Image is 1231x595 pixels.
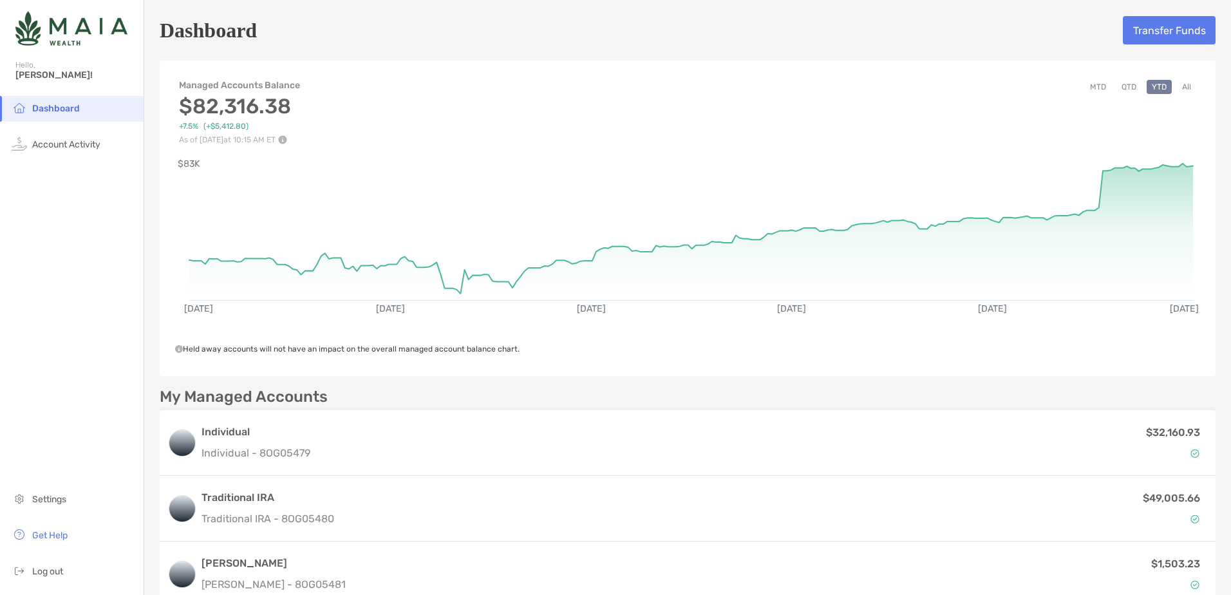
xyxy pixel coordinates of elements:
button: YTD [1147,80,1172,94]
button: QTD [1116,80,1142,94]
img: Account Status icon [1190,449,1199,458]
img: activity icon [12,136,27,151]
p: $1,503.23 [1151,556,1200,572]
p: [PERSON_NAME] - 8OG05481 [202,576,346,592]
text: [DATE] [577,303,606,314]
text: [DATE] [184,303,213,314]
img: Performance Info [278,135,287,144]
img: logo account [169,430,195,456]
span: Account Activity [32,139,100,150]
button: Transfer Funds [1123,16,1216,44]
span: Get Help [32,530,68,541]
img: logo account [169,496,195,522]
h5: Dashboard [160,15,257,45]
span: Held away accounts will not have an impact on the overall managed account balance chart. [175,345,520,354]
p: My Managed Accounts [160,389,328,405]
img: Account Status icon [1190,580,1199,589]
img: logo account [169,562,195,587]
span: Settings [32,494,66,505]
text: [DATE] [376,303,405,314]
p: As of [DATE] at 10:15 AM ET [179,135,301,144]
text: [DATE] [978,303,1007,314]
p: Individual - 8OG05479 [202,445,310,461]
img: household icon [12,100,27,115]
span: Log out [32,566,63,577]
img: Zoe Logo [15,5,127,52]
text: [DATE] [1170,303,1199,314]
h4: Managed Accounts Balance [179,80,301,91]
span: Dashboard [32,103,80,114]
span: +7.5% [179,122,198,131]
h3: Individual [202,424,310,440]
span: (+$5,412.80) [203,122,249,131]
p: $32,160.93 [1146,424,1200,440]
img: get-help icon [12,527,27,542]
button: MTD [1085,80,1111,94]
span: [PERSON_NAME]! [15,70,136,80]
h3: Traditional IRA [202,490,334,505]
img: Account Status icon [1190,515,1199,524]
text: $83K [178,158,200,169]
h3: [PERSON_NAME] [202,556,346,571]
text: [DATE] [777,303,806,314]
img: settings icon [12,491,27,506]
button: All [1177,80,1196,94]
h3: $82,316.38 [179,94,301,118]
p: $49,005.66 [1143,490,1200,506]
p: Traditional IRA - 8OG05480 [202,511,334,527]
img: logout icon [12,563,27,578]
